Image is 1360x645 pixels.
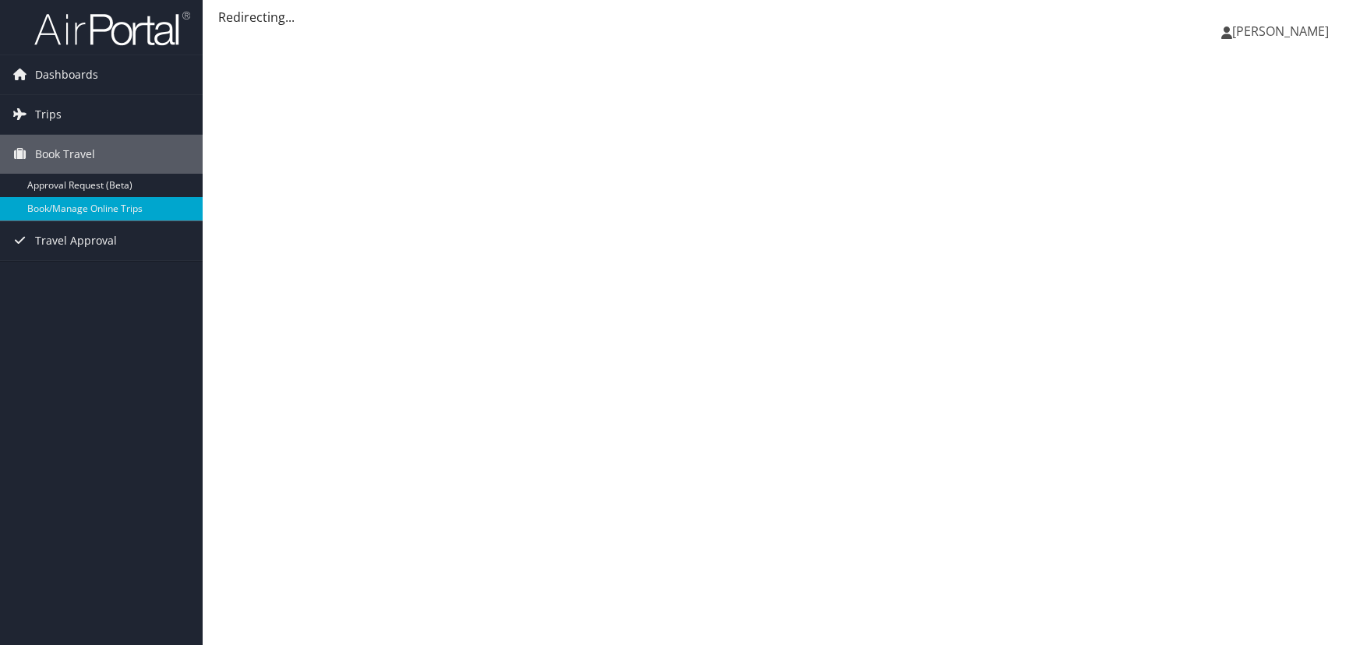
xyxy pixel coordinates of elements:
[1221,8,1344,55] a: [PERSON_NAME]
[35,95,62,134] span: Trips
[35,221,117,260] span: Travel Approval
[35,135,95,174] span: Book Travel
[35,55,98,94] span: Dashboards
[218,8,1344,26] div: Redirecting...
[34,10,190,47] img: airportal-logo.png
[1232,23,1329,40] span: [PERSON_NAME]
